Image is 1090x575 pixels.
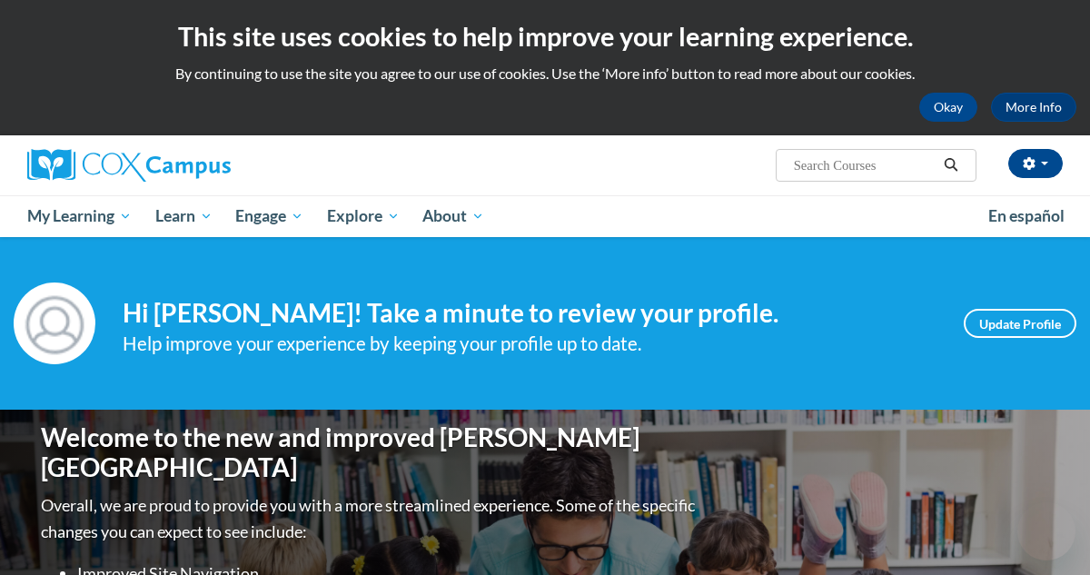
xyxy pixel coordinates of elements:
a: About [411,195,497,237]
img: Profile Image [14,283,95,364]
a: My Learning [15,195,144,237]
a: Explore [315,195,411,237]
span: En español [988,206,1065,225]
span: Engage [235,205,303,227]
h4: Hi [PERSON_NAME]! Take a minute to review your profile. [123,298,936,329]
p: Overall, we are proud to provide you with a more streamlined experience. Some of the specific cha... [41,492,699,545]
a: En español [976,197,1076,235]
a: Update Profile [964,309,1076,338]
span: About [422,205,484,227]
button: Search [937,154,965,176]
p: By continuing to use the site you agree to our use of cookies. Use the ‘More info’ button to read... [14,64,1076,84]
div: Main menu [14,195,1076,237]
a: Cox Campus [27,149,354,182]
a: Engage [223,195,315,237]
h1: Welcome to the new and improved [PERSON_NAME][GEOGRAPHIC_DATA] [41,422,699,483]
button: Account Settings [1008,149,1063,178]
a: More Info [991,93,1076,122]
h2: This site uses cookies to help improve your learning experience. [14,18,1076,55]
div: Help improve your experience by keeping your profile up to date. [123,329,936,359]
span: Explore [327,205,400,227]
iframe: Button to launch messaging window [1017,502,1075,560]
img: Cox Campus [27,149,231,182]
span: Learn [155,205,213,227]
input: Search Courses [792,154,937,176]
span: My Learning [27,205,132,227]
a: Learn [144,195,224,237]
button: Okay [919,93,977,122]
